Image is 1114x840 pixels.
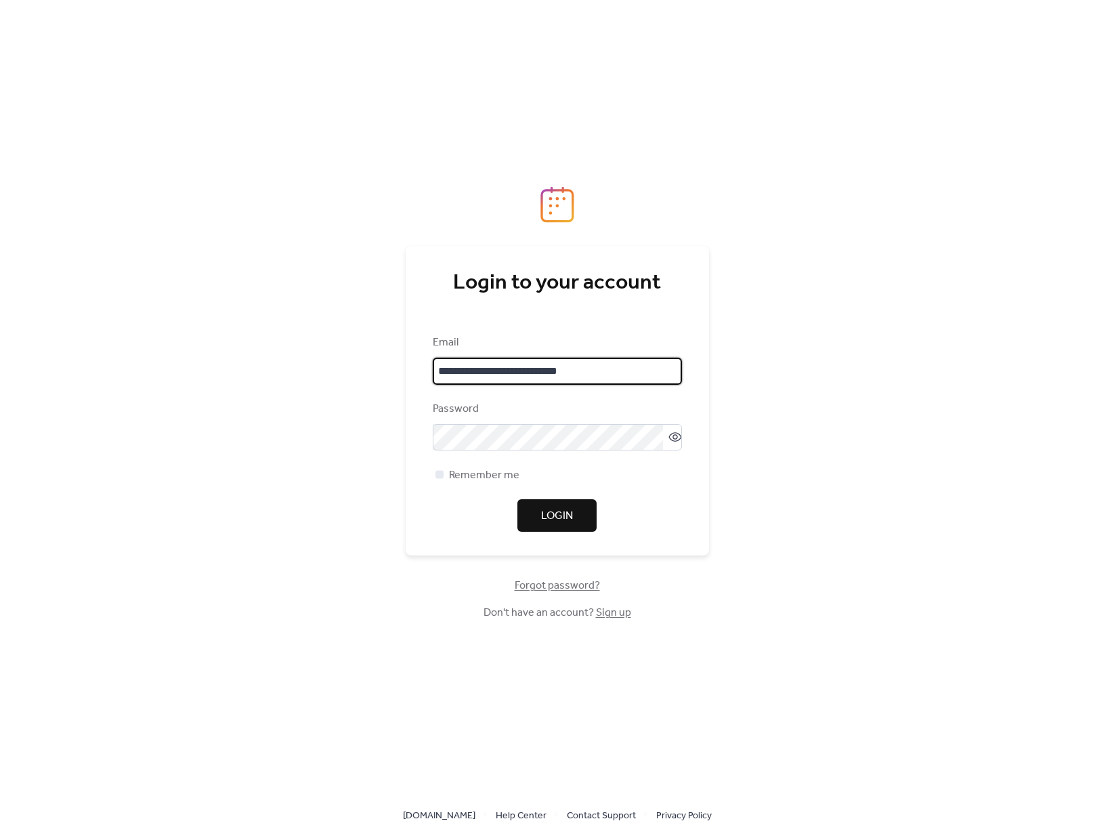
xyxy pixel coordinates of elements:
span: [DOMAIN_NAME] [403,808,475,824]
a: Sign up [596,602,631,623]
a: Contact Support [567,807,636,824]
span: Remember me [449,467,519,484]
span: Forgot password? [515,578,600,594]
a: Forgot password? [515,582,600,589]
a: [DOMAIN_NAME] [403,807,475,824]
a: Help Center [496,807,547,824]
div: Password [433,401,679,417]
button: Login [517,499,597,532]
span: Contact Support [567,808,636,824]
a: Privacy Policy [656,807,712,824]
div: Email [433,335,679,351]
div: Login to your account [433,270,682,297]
span: Login [541,508,573,524]
span: Privacy Policy [656,808,712,824]
span: Help Center [496,808,547,824]
img: logo [540,186,574,223]
span: Don't have an account? [484,605,631,621]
